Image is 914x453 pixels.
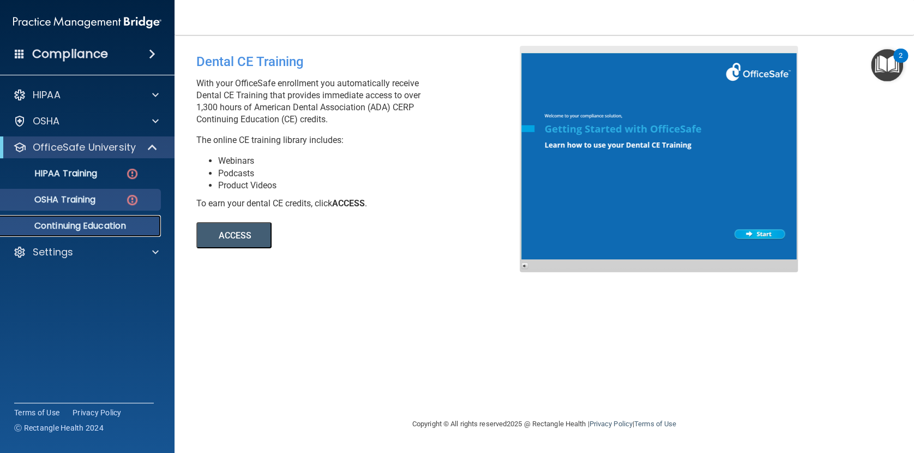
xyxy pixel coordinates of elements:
[7,168,97,179] p: HIPAA Training
[196,222,272,248] button: ACCESS
[196,134,528,146] p: The online CE training library includes:
[13,246,159,259] a: Settings
[33,115,60,128] p: OSHA
[33,88,61,102] p: HIPAA
[196,78,528,126] p: With your OfficeSafe enrollment you automatically receive Dental CE Training that provides immedi...
[345,407,743,442] div: Copyright © All rights reserved 2025 @ Rectangle Health | |
[196,46,528,78] div: Dental CE Training
[125,167,139,181] img: danger-circle.6113f641.png
[218,155,528,167] li: Webinars
[7,194,95,205] p: OSHA Training
[13,141,158,154] a: OfficeSafe University
[589,420,632,428] a: Privacy Policy
[13,88,159,102] a: HIPAA
[14,407,59,418] a: Terms of Use
[871,49,903,81] button: Open Resource Center, 2 new notifications
[14,422,104,433] span: Ⓒ Rectangle Health 2024
[218,168,528,180] li: Podcasts
[899,56,903,70] div: 2
[13,11,161,33] img: PMB logo
[33,246,73,259] p: Settings
[125,193,139,207] img: danger-circle.6113f641.png
[196,198,528,210] div: To earn your dental CE credits, click .
[634,420,676,428] a: Terms of Use
[218,180,528,192] li: Product Videos
[859,378,901,419] iframe: Drift Widget Chat Controller
[33,141,136,154] p: OfficeSafe University
[32,46,108,62] h4: Compliance
[196,232,495,240] a: ACCESS
[73,407,122,418] a: Privacy Policy
[7,220,156,231] p: Continuing Education
[13,115,159,128] a: OSHA
[332,198,365,208] b: ACCESS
